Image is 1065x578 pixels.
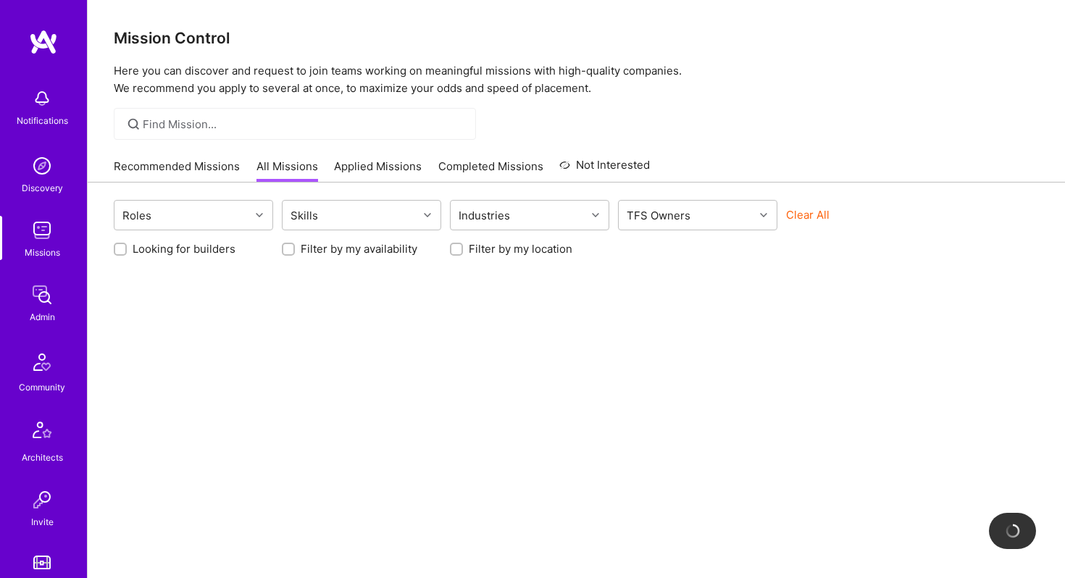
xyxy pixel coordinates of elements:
[28,280,57,309] img: admin teamwork
[25,245,60,260] div: Missions
[28,151,57,180] img: discovery
[17,113,68,128] div: Notifications
[469,241,572,256] label: Filter by my location
[133,241,235,256] label: Looking for builders
[438,159,543,183] a: Completed Missions
[28,216,57,245] img: teamwork
[786,207,830,222] button: Clear All
[114,159,240,183] a: Recommended Missions
[22,180,63,196] div: Discovery
[33,556,51,569] img: tokens
[592,211,599,219] i: icon Chevron
[455,205,514,226] div: Industries
[30,309,55,324] div: Admin
[25,415,59,450] img: Architects
[256,159,318,183] a: All Missions
[119,205,155,226] div: Roles
[623,205,694,226] div: TFS Owners
[1002,521,1022,541] img: loading
[559,156,650,183] a: Not Interested
[114,29,1039,47] h3: Mission Control
[125,116,142,133] i: icon SearchGrey
[287,205,322,226] div: Skills
[334,159,422,183] a: Applied Missions
[760,211,767,219] i: icon Chevron
[22,450,63,465] div: Architects
[301,241,417,256] label: Filter by my availability
[256,211,263,219] i: icon Chevron
[29,29,58,55] img: logo
[143,117,465,132] input: Find Mission...
[25,345,59,380] img: Community
[424,211,431,219] i: icon Chevron
[114,62,1039,97] p: Here you can discover and request to join teams working on meaningful missions with high-quality ...
[28,84,57,113] img: bell
[19,380,65,395] div: Community
[28,485,57,514] img: Invite
[31,514,54,529] div: Invite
